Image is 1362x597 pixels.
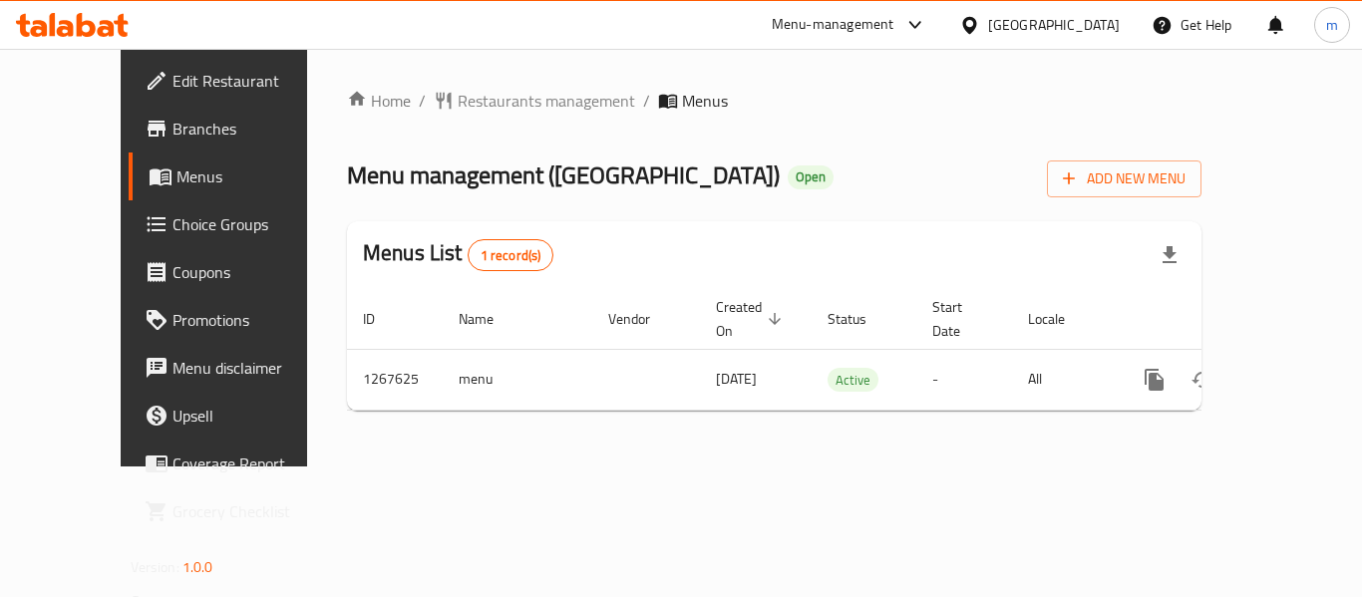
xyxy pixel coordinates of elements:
[172,451,332,475] span: Coverage Report
[129,344,348,392] a: Menu disclaimer
[347,349,443,410] td: 1267625
[363,307,401,331] span: ID
[459,307,519,331] span: Name
[828,369,878,392] span: Active
[172,308,332,332] span: Promotions
[172,356,332,380] span: Menu disclaimer
[172,404,332,428] span: Upsell
[129,440,348,487] a: Coverage Report
[129,248,348,296] a: Coupons
[1179,356,1226,404] button: Change Status
[1063,166,1186,191] span: Add New Menu
[828,307,892,331] span: Status
[347,152,780,197] span: Menu management ( [GEOGRAPHIC_DATA] )
[172,212,332,236] span: Choice Groups
[1146,231,1193,279] div: Export file
[916,349,1012,410] td: -
[443,349,592,410] td: menu
[1028,307,1091,331] span: Locale
[458,89,635,113] span: Restaurants management
[772,13,894,37] div: Menu-management
[129,487,348,535] a: Grocery Checklist
[434,89,635,113] a: Restaurants management
[129,105,348,152] a: Branches
[347,89,411,113] a: Home
[129,296,348,344] a: Promotions
[347,89,1201,113] nav: breadcrumb
[172,260,332,284] span: Coupons
[419,89,426,113] li: /
[988,14,1120,36] div: [GEOGRAPHIC_DATA]
[643,89,650,113] li: /
[176,164,332,188] span: Menus
[129,152,348,200] a: Menus
[608,307,676,331] span: Vendor
[172,69,332,93] span: Edit Restaurant
[172,117,332,141] span: Branches
[788,168,834,185] span: Open
[1012,349,1115,410] td: All
[1115,289,1338,350] th: Actions
[129,200,348,248] a: Choice Groups
[172,499,332,523] span: Grocery Checklist
[1326,14,1338,36] span: m
[682,89,728,113] span: Menus
[129,392,348,440] a: Upsell
[182,554,213,580] span: 1.0.0
[363,238,553,271] h2: Menus List
[716,295,788,343] span: Created On
[716,366,757,392] span: [DATE]
[469,246,553,265] span: 1 record(s)
[1131,356,1179,404] button: more
[131,554,179,580] span: Version:
[788,165,834,189] div: Open
[347,289,1338,411] table: enhanced table
[129,57,348,105] a: Edit Restaurant
[932,295,988,343] span: Start Date
[468,239,554,271] div: Total records count
[828,368,878,392] div: Active
[1047,160,1201,197] button: Add New Menu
